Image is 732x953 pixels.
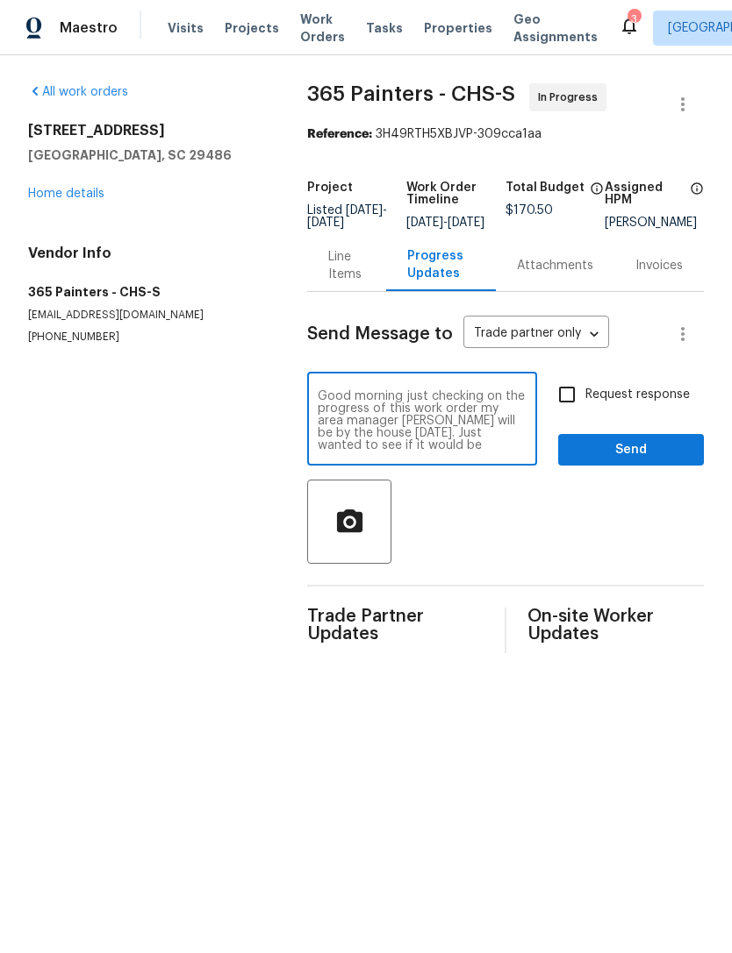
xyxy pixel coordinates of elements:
[513,11,598,46] span: Geo Assignments
[558,434,704,466] button: Send
[506,181,585,194] h5: Total Budget
[690,181,704,217] span: The hpm assigned to this work order.
[605,181,685,206] h5: Assigned HPM
[424,19,492,37] span: Properties
[346,204,383,217] span: [DATE]
[28,122,265,139] h2: [STREET_ADDRESS]
[585,386,690,404] span: Request response
[635,257,683,274] div: Invoices
[307,325,453,343] span: Send Message to
[527,608,704,643] span: On-site Worker Updates
[590,181,604,204] span: The total cost of line items that have been proposed by Opendoor. This sum includes line items th...
[307,181,353,194] h5: Project
[406,217,443,229] span: [DATE]
[406,217,484,229] span: -
[307,204,387,229] span: -
[406,181,506,206] h5: Work Order Timeline
[28,188,104,200] a: Home details
[168,19,204,37] span: Visits
[225,19,279,37] span: Projects
[307,128,372,140] b: Reference:
[407,247,475,282] div: Progress Updates
[463,320,609,349] div: Trade partner only
[628,11,640,28] div: 3
[28,330,265,345] p: [PHONE_NUMBER]
[538,89,605,106] span: In Progress
[572,439,690,461] span: Send
[307,608,484,643] span: Trade Partner Updates
[28,146,265,164] h5: [GEOGRAPHIC_DATA], SC 29486
[307,204,387,229] span: Listed
[307,83,515,104] span: 365 Painters - CHS-S
[28,245,265,262] h4: Vendor Info
[448,217,484,229] span: [DATE]
[300,11,345,46] span: Work Orders
[28,283,265,301] h5: 365 Painters - CHS-S
[307,125,704,143] div: 3H49RTH5XBJVP-309cca1aa
[28,308,265,323] p: [EMAIL_ADDRESS][DOMAIN_NAME]
[506,204,553,217] span: $170.50
[517,257,593,274] div: Attachments
[307,217,344,229] span: [DATE]
[605,217,704,229] div: [PERSON_NAME]
[318,390,527,452] textarea: Good morning just checking on the progress of this work order my area manager [PERSON_NAME] will ...
[60,19,118,37] span: Maestro
[366,22,403,34] span: Tasks
[328,248,364,283] div: Line Items
[28,86,128,98] a: All work orders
